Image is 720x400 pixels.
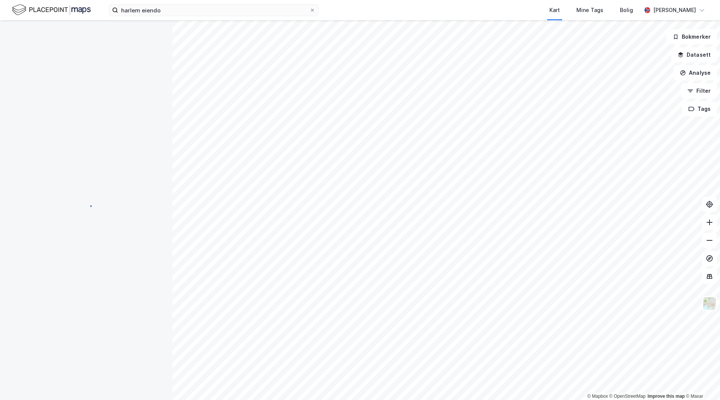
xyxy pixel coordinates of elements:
[682,101,717,116] button: Tags
[702,296,717,311] img: Z
[653,6,696,15] div: [PERSON_NAME]
[681,83,717,98] button: Filter
[80,200,92,212] img: spinner.a6d8c91a73a9ac5275cf975e30b51cfb.svg
[666,29,717,44] button: Bokmerker
[648,394,685,399] a: Improve this map
[673,65,717,80] button: Analyse
[576,6,603,15] div: Mine Tags
[682,364,720,400] iframe: Chat Widget
[587,394,608,399] a: Mapbox
[682,364,720,400] div: Kontrollprogram for chat
[12,3,91,17] img: logo.f888ab2527a4732fd821a326f86c7f29.svg
[118,5,309,16] input: Søk på adresse, matrikkel, gårdeiere, leietakere eller personer
[609,394,646,399] a: OpenStreetMap
[549,6,560,15] div: Kart
[671,47,717,62] button: Datasett
[620,6,633,15] div: Bolig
